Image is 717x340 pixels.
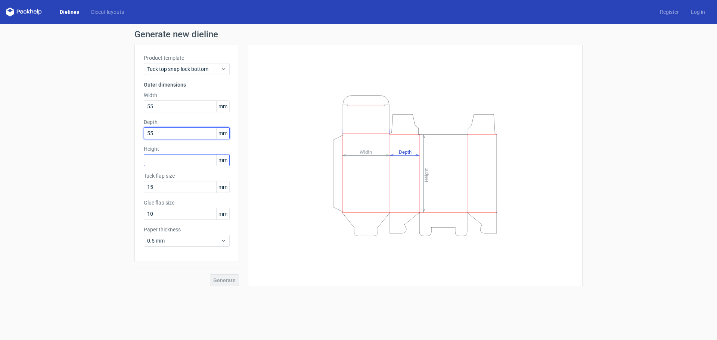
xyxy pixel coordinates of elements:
a: Log in [685,8,711,16]
span: 0.5 mm [147,237,221,244]
a: Register [654,8,685,16]
a: Diecut layouts [85,8,130,16]
span: mm [216,101,229,112]
label: Paper thickness [144,226,230,233]
tspan: Depth [399,149,412,155]
span: Tuck top snap lock bottom [147,65,221,73]
h1: Generate new dieline [134,30,583,39]
label: Depth [144,118,230,126]
label: Tuck flap size [144,172,230,180]
span: mm [216,155,229,166]
label: Product template [144,54,230,62]
h3: Outer dimensions [144,81,230,88]
span: mm [216,208,229,219]
label: Height [144,145,230,153]
span: mm [216,128,229,139]
label: Width [144,91,230,99]
a: Dielines [54,8,85,16]
tspan: Height [423,168,429,182]
span: mm [216,181,229,193]
tspan: Width [360,149,372,155]
label: Glue flap size [144,199,230,206]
